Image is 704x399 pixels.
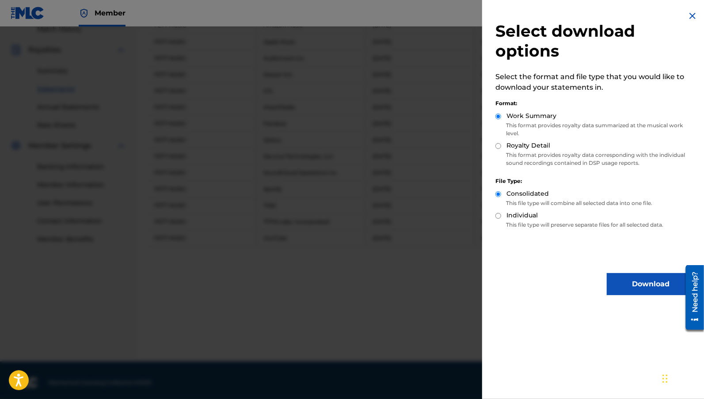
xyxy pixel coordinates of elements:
p: Select the format and file type that you would like to download your statements in. [495,72,695,93]
p: This file type will preserve separate files for all selected data. [495,221,695,229]
p: This file type will combine all selected data into one file. [495,199,695,207]
iframe: Resource Center [679,262,704,333]
label: Work Summary [506,111,556,121]
label: Royalty Detail [506,141,550,150]
h2: Select download options [495,21,695,61]
img: Top Rightsholder [79,8,89,19]
label: Individual [506,211,538,220]
div: File Type: [495,177,695,185]
button: Download [607,273,695,295]
p: This format provides royalty data summarized at the musical work level. [495,122,695,137]
p: This format provides royalty data corresponding with the individual sound recordings contained in... [495,151,695,167]
iframe: Chat Widget [660,357,704,399]
img: MLC Logo [11,7,45,19]
span: Member [95,8,126,18]
div: Drag [662,365,668,392]
div: Format: [495,99,695,107]
label: Consolidated [506,189,549,198]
